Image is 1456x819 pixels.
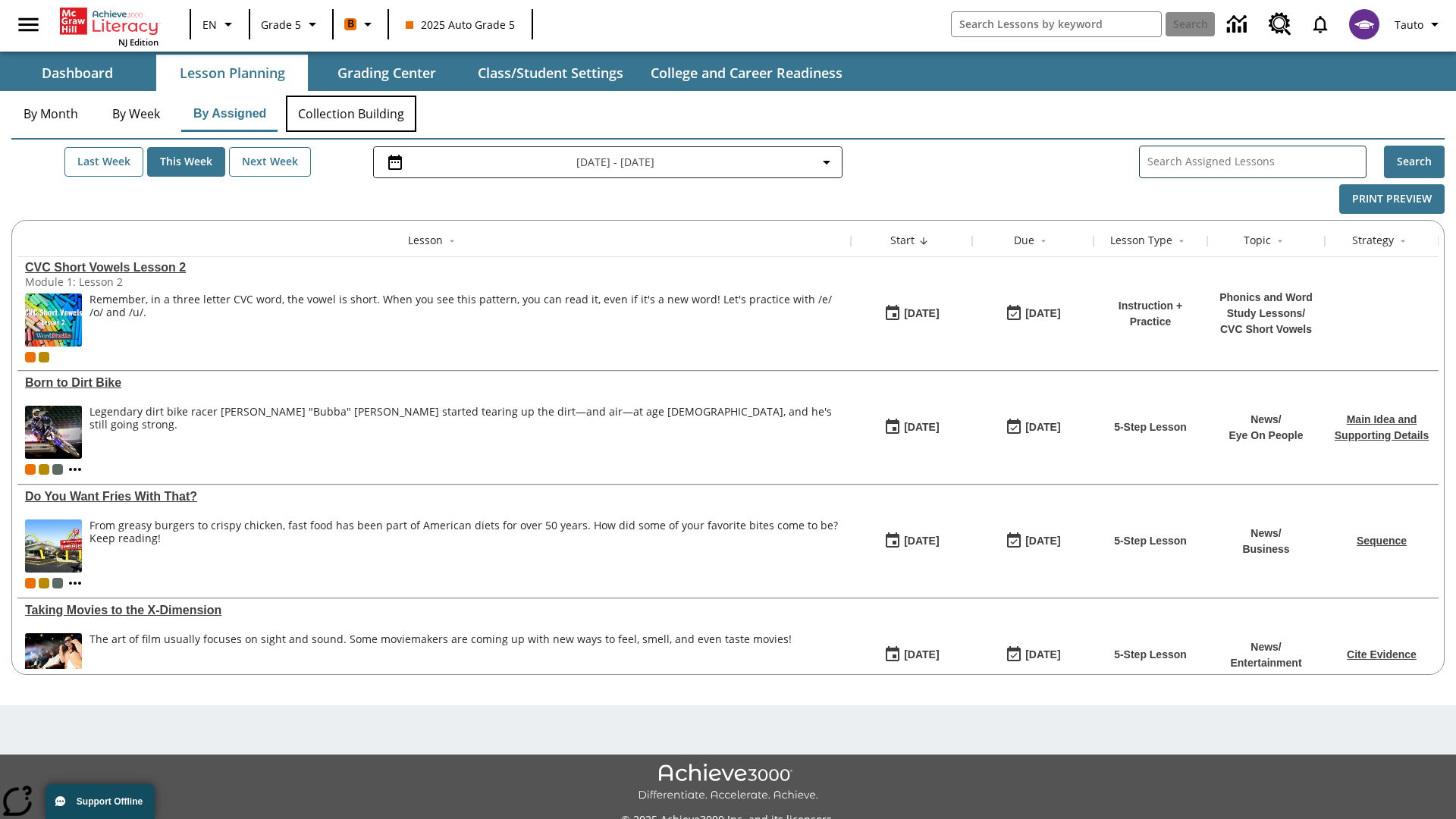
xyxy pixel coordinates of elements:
[64,147,143,177] button: Last Week
[1242,526,1289,541] p: News /
[89,406,843,431] div: Legendary dirt bike racer [PERSON_NAME] "Bubba" [PERSON_NAME] started tearing up the dirt—and air...
[1025,304,1060,323] div: [DATE]
[1228,412,1303,428] p: News /
[25,604,843,617] div: Taking Movies to the X-Dimension
[60,6,158,36] a: Home
[25,376,843,390] a: Born to Dirt Bike, Lessons
[25,406,82,459] img: Motocross racer James Stewart flies through the air on his dirt bike.
[817,153,836,171] svg: Collapse Date Range Filter
[52,578,63,588] div: OL 2025 Auto Grade 6
[11,96,90,132] button: By Month
[311,55,463,91] button: Grading Center
[39,578,49,588] div: New 2025 class
[904,418,939,437] div: [DATE]
[443,232,461,250] button: Sort
[39,464,49,475] div: New 2025 class
[25,464,36,475] div: Current Class
[890,233,915,248] div: Start
[1000,527,1065,556] button: 08/24/25: Last day the lesson can be accessed
[1230,655,1301,671] p: Entertainment
[1228,428,1303,444] p: Eye On People
[25,376,843,390] div: Born to Dirt Bike
[66,460,84,479] button: Show more classes
[181,96,278,132] button: By Assigned
[25,352,36,362] div: Current Class
[1000,413,1065,442] button: 08/24/25: Last day the lesson can be accessed
[1357,535,1407,547] a: Sequence
[904,532,939,551] div: [DATE]
[879,413,944,442] button: 08/24/25: First time the lesson was available
[25,604,843,617] a: Taking Movies to the X-Dimension, Lessons
[1394,232,1412,250] button: Sort
[1114,647,1187,663] p: 5-Step Lesson
[406,17,515,33] span: 2025 Auto Grade 5
[89,519,843,573] div: From greasy burgers to crispy chicken, fast food has been part of American diets for over 50 year...
[118,36,158,48] span: NJ Edition
[25,293,82,347] img: CVC Short Vowels Lesson 2.
[1244,233,1271,248] div: Topic
[25,490,843,504] a: Do You Want Fries With That?, Lessons
[1025,645,1060,664] div: [DATE]
[89,633,792,646] p: The art of film usually focuses on sight and sound. Some moviemakers are coming up with new ways ...
[576,154,654,170] span: [DATE] - [DATE]
[1147,151,1366,173] input: Search Assigned Lessons
[466,55,635,91] button: Class/Student Settings
[66,574,84,592] button: Show more classes
[89,519,843,545] div: From greasy burgers to crispy chicken, fast food has been part of American diets for over 50 year...
[1215,322,1317,337] p: CVC Short Vowels
[1000,300,1065,328] button: 08/25/25: Last day the lesson can be accessed
[1384,146,1445,178] button: Search
[1025,418,1060,437] div: [DATE]
[39,352,49,362] div: New 2025 class
[156,55,308,91] button: Lesson Planning
[1101,298,1200,330] p: Instruction + Practice
[25,261,843,275] div: CVC Short Vowels Lesson 2
[1172,232,1191,250] button: Sort
[25,578,36,588] div: Current Class
[639,55,855,91] button: College and Career Readiness
[89,293,843,319] p: Remember, in a three letter CVC word, the vowel is short. When you see this pattern, you can read...
[89,633,792,686] div: The art of film usually focuses on sight and sound. Some moviemakers are coming up with new ways ...
[202,17,217,33] span: EN
[380,153,836,171] button: Select the date range menu item
[904,304,939,323] div: [DATE]
[1260,4,1301,45] a: Resource Center, Will open in new tab
[1230,639,1301,655] p: News /
[1339,184,1445,214] button: Print Preview
[25,519,82,573] img: One of the first McDonald's stores, with the iconic red sign and golden arches.
[52,464,63,475] div: OL 2025 Auto Grade 6
[89,293,843,347] div: Remember, in a three letter CVC word, the vowel is short. When you see this pattern, you can read...
[1301,5,1340,44] a: Notifications
[60,5,158,48] div: Home
[6,2,51,47] button: Open side menu
[1347,648,1417,661] a: Cite Evidence
[1110,233,1172,248] div: Lesson Type
[2,55,153,91] button: Dashboard
[1242,541,1289,557] p: Business
[25,633,82,686] img: Panel in front of the seats sprays water mist to the happy audience at a 4DX-equipped theater.
[1114,419,1187,435] p: 5-Step Lesson
[77,796,143,807] span: Support Offline
[1218,4,1260,45] a: Data Center
[1389,11,1450,38] button: Profile/Settings
[915,232,933,250] button: Sort
[1034,232,1053,250] button: Sort
[1352,233,1394,248] div: Strategy
[89,406,843,459] div: Legendary dirt bike racer James "Bubba" Stewart started tearing up the dirt—and air—at age 4, and...
[1014,233,1034,248] div: Due
[1114,533,1187,549] p: 5-Step Lesson
[286,96,416,132] button: Collection Building
[338,11,383,38] button: Boost Class color is orange. Change class color
[45,784,155,819] button: Support Offline
[261,17,301,33] span: Grade 5
[229,147,311,177] button: Next Week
